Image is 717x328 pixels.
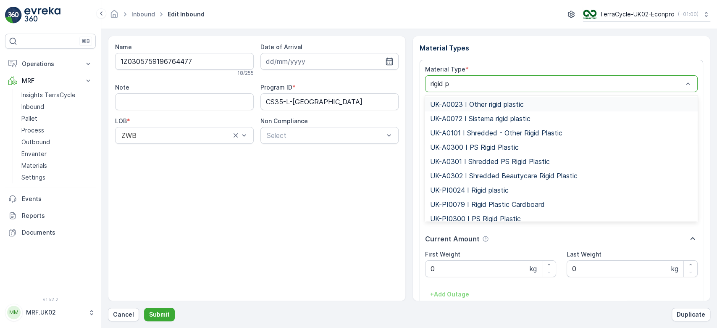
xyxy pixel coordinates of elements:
[672,308,710,321] button: Duplicate
[21,126,44,135] p: Process
[678,11,699,18] p: ( +01:00 )
[567,251,601,258] label: Last Weight
[5,224,96,241] a: Documents
[430,101,524,108] span: UK-A0023 I Other rigid plastic
[430,129,562,137] span: UK-A0101 I Shredded - Other Rigid Plastic
[21,150,47,158] p: Envanter
[530,264,537,274] p: kg
[425,66,465,73] label: Material Type
[260,117,308,124] label: Non Compliance
[600,10,675,19] p: TerraCycle-UK02-Econpro
[22,228,92,237] p: Documents
[425,251,460,258] label: First Weight
[425,234,480,244] p: Current Amount
[44,166,47,173] span: -
[7,306,21,319] div: MM
[430,115,531,122] span: UK-A0072 I Sistema rigid plastic
[5,297,96,302] span: v 1.52.2
[115,117,127,124] label: LOB
[430,290,469,299] p: + Add Outage
[26,308,84,317] p: MRF.UK02
[5,190,96,207] a: Events
[7,166,44,173] span: Net Weight :
[47,180,55,187] span: 30
[430,172,578,180] span: UK-A0302 I Shredded Beautycare Rigid Plastic
[267,130,384,140] p: Select
[430,143,519,151] span: UK-A0300 I PS Rigid Plastic
[21,161,47,170] p: Materials
[7,152,49,159] span: Total Weight :
[108,308,139,321] button: Cancel
[327,7,389,17] p: Parcel_UK02 #1811
[28,138,80,145] span: Parcel_UK02 #1811
[260,84,292,91] label: Program ID
[430,215,521,222] span: UK-PI0300 I PS Rigid Plastic
[5,72,96,89] button: MRF
[115,43,132,50] label: Name
[110,13,119,20] a: Homepage
[22,195,92,203] p: Events
[583,7,710,22] button: TerraCycle-UK02-Econpro(+01:00)
[22,212,92,220] p: Reports
[22,77,79,85] p: MRF
[237,70,254,77] p: 18 / 255
[482,235,489,242] div: Help Tooltip Icon
[7,207,36,214] span: Material :
[18,172,96,183] a: Settings
[425,288,474,301] button: +Add Outage
[21,103,44,111] p: Inbound
[22,60,79,68] p: Operations
[260,53,399,70] input: dd/mm/yyyy
[18,101,96,113] a: Inbound
[5,207,96,224] a: Reports
[45,193,61,201] span: Pallet
[677,310,705,319] p: Duplicate
[5,7,22,24] img: logo
[144,308,175,321] button: Submit
[21,114,37,123] p: Pallet
[7,138,28,145] span: Name :
[21,173,45,182] p: Settings
[420,43,703,53] p: Material Types
[430,186,509,194] span: UK-PI0024 I Rigid plastic
[260,43,302,50] label: Date of Arrival
[18,148,96,160] a: Envanter
[5,304,96,321] button: MMMRF.UK02
[36,207,146,214] span: UK-PI0013 I Home and office supplies
[21,91,76,99] p: Insights TerraCycle
[24,7,60,24] img: logo_light-DOdMpM7g.png
[671,264,678,274] p: kg
[115,84,129,91] label: Note
[131,11,155,18] a: Inbound
[430,158,550,165] span: UK-A0301 I Shredded PS Rigid Plastic
[7,180,47,187] span: Tare Weight :
[18,113,96,124] a: Pallet
[18,124,96,136] a: Process
[5,56,96,72] button: Operations
[583,10,596,19] img: terracycle_logo_wKaHoWT.png
[18,160,96,172] a: Materials
[166,10,206,19] span: Edit Inbound
[21,138,50,146] p: Outbound
[18,136,96,148] a: Outbound
[18,89,96,101] a: Insights TerraCycle
[7,193,45,201] span: Asset Type :
[81,38,90,45] p: ⌘B
[430,201,545,208] span: UK-PI0079 I Rigid Plastic Cardboard
[113,310,134,319] p: Cancel
[49,152,57,159] span: 30
[149,310,170,319] p: Submit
